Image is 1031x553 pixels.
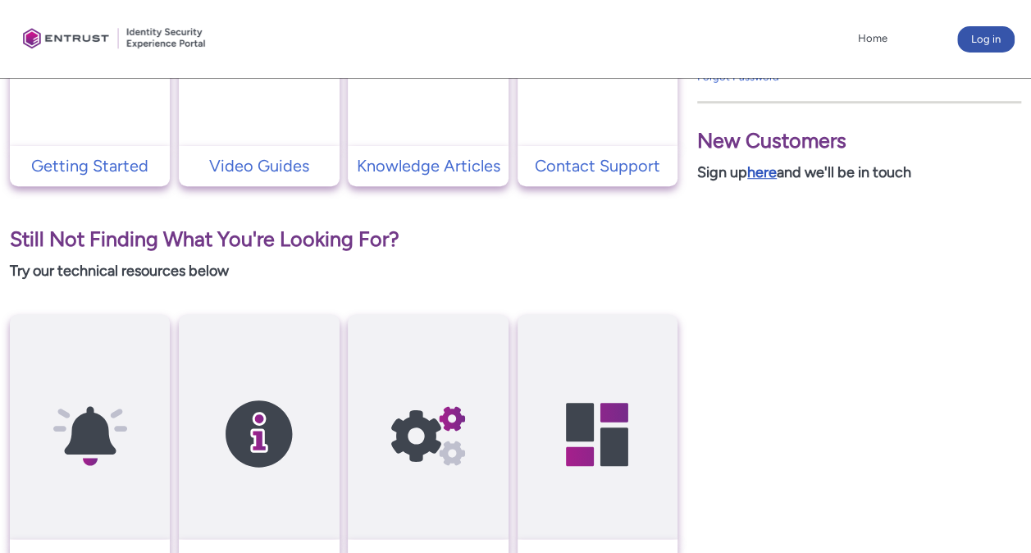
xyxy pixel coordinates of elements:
p: Getting Started [18,153,162,178]
p: Try our technical resources below [10,260,677,282]
img: API Release Notes [12,346,168,523]
p: New Customers [697,126,1021,157]
p: Video Guides [187,153,331,178]
p: Contact Support [526,153,669,178]
a: Knowledge Articles [348,153,508,178]
button: Log in [957,26,1015,53]
img: Developer Hub [519,346,675,523]
img: API Reference [350,346,506,523]
a: Video Guides [179,153,339,178]
p: Sign up and we'll be in touch [697,162,1021,184]
a: Getting Started [10,153,170,178]
img: SDK Release Notes [181,346,337,523]
p: Still Not Finding What You're Looking For? [10,224,677,255]
a: Contact Support [518,153,677,178]
a: Home [854,26,892,51]
p: Knowledge Articles [356,153,500,178]
a: here [747,163,777,181]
